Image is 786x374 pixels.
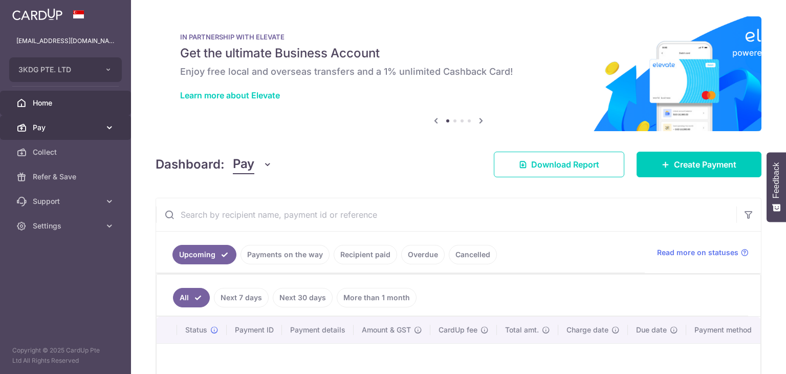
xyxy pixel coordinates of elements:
p: IN PARTNERSHIP WITH ELEVATE [180,33,737,41]
a: Overdue [401,245,445,264]
p: [EMAIL_ADDRESS][DOMAIN_NAME] [16,36,115,46]
button: 3KDG PTE. LTD [9,57,122,82]
th: Payment ID [227,317,282,343]
a: Next 7 days [214,288,269,307]
span: Amount & GST [362,325,411,335]
span: CardUp fee [439,325,477,335]
a: Recipient paid [334,245,397,264]
span: Pay [233,155,254,174]
img: Renovation banner [156,16,761,131]
span: Read more on statuses [657,247,738,258]
span: Help [23,7,44,16]
a: Cancelled [449,245,497,264]
a: Download Report [494,152,624,177]
span: Settings [33,221,100,231]
th: Payment method [686,317,764,343]
span: Pay [33,122,100,133]
a: More than 1 month [337,288,417,307]
span: Support [33,196,100,206]
button: Feedback - Show survey [767,152,786,222]
span: Create Payment [674,158,736,171]
input: Search by recipient name, payment id or reference [156,198,736,231]
button: Pay [233,155,272,174]
span: Feedback [772,162,781,198]
th: Payment details [282,317,354,343]
a: Create Payment [637,152,761,177]
span: Due date [636,325,667,335]
a: Read more on statuses [657,247,749,258]
span: Collect [33,147,100,157]
span: Total amt. [505,325,539,335]
span: Refer & Save [33,172,100,182]
span: 3KDG PTE. LTD [18,65,94,75]
a: Learn more about Elevate [180,90,280,100]
img: CardUp [12,8,62,20]
a: Next 30 days [273,288,333,307]
span: Download Report [531,158,599,171]
a: All [173,288,210,307]
h5: Get the ultimate Business Account [180,45,737,61]
a: Upcoming [172,245,236,264]
a: Payments on the way [241,245,330,264]
h4: Dashboard: [156,155,225,174]
span: Charge date [566,325,608,335]
h6: Enjoy free local and overseas transfers and a 1% unlimited Cashback Card! [180,66,737,78]
span: Status [185,325,207,335]
span: Home [33,98,100,108]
